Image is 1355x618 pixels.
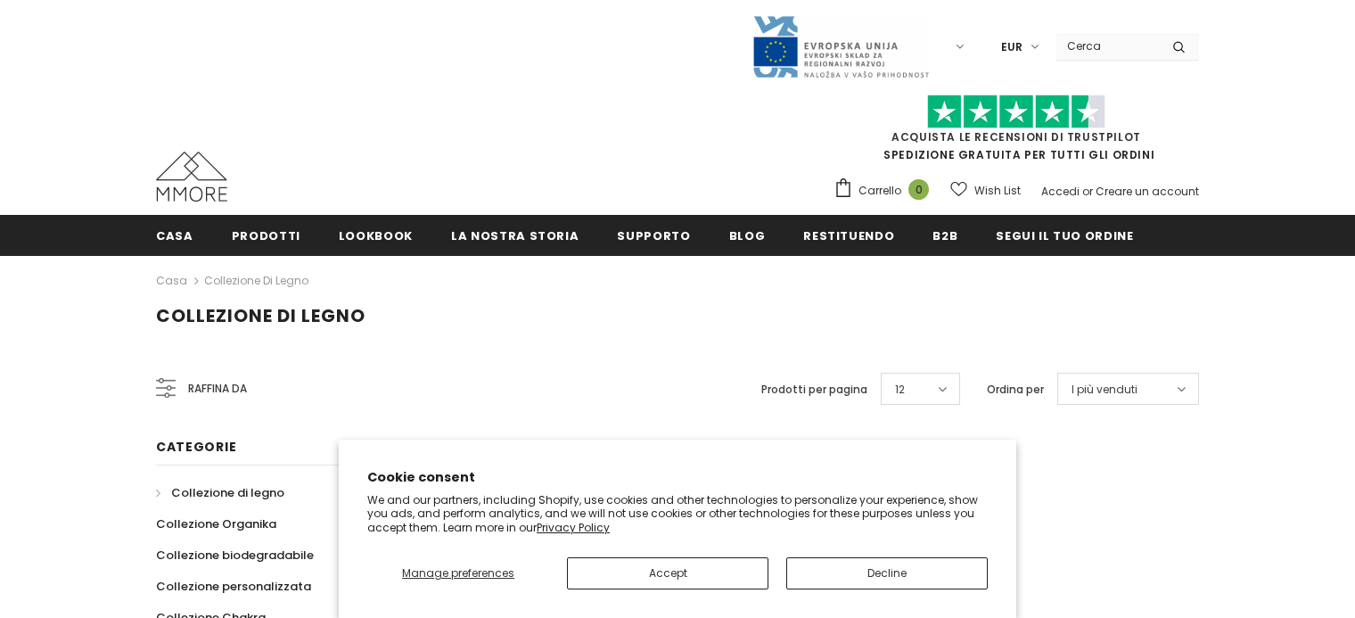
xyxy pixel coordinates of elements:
[891,129,1141,144] a: Acquista le recensioni di TrustPilot
[156,508,276,540] a: Collezione Organika
[987,381,1044,399] label: Ordina per
[751,38,930,54] a: Javni Razpis
[858,182,901,200] span: Carrello
[950,175,1021,206] a: Wish List
[156,303,365,328] span: Collezione di legno
[786,557,988,589] button: Decline
[204,273,308,288] a: Collezione di legno
[761,381,867,399] label: Prodotti per pagina
[156,438,236,456] span: Categorie
[803,227,894,244] span: Restituendo
[996,215,1133,255] a: Segui il tuo ordine
[927,95,1105,129] img: Fidati di Pilot Stars
[339,215,413,255] a: Lookbook
[232,215,300,255] a: Prodotti
[451,215,579,255] a: La nostra storia
[932,215,957,255] a: B2B
[1041,184,1080,199] a: Accedi
[895,381,905,399] span: 12
[188,379,247,399] span: Raffina da
[729,227,766,244] span: Blog
[834,103,1199,162] span: SPEDIZIONE GRATUITA PER TUTTI GLI ORDINI
[1082,184,1093,199] span: or
[974,182,1021,200] span: Wish List
[156,270,187,292] a: Casa
[156,515,276,532] span: Collezione Organika
[932,227,957,244] span: B2B
[1096,184,1199,199] a: Creare un account
[232,227,300,244] span: Prodotti
[1056,33,1159,59] input: Search Site
[617,215,690,255] a: supporto
[834,177,938,204] a: Carrello 0
[367,468,988,487] h2: Cookie consent
[156,540,314,571] a: Collezione biodegradabile
[156,227,193,244] span: Casa
[908,179,929,200] span: 0
[367,557,549,589] button: Manage preferences
[156,571,311,602] a: Collezione personalizzata
[1072,381,1137,399] span: I più venduti
[751,14,930,79] img: Javni Razpis
[156,477,284,508] a: Collezione di legno
[451,227,579,244] span: La nostra storia
[567,557,768,589] button: Accept
[367,493,988,535] p: We and our partners, including Shopify, use cookies and other technologies to personalize your ex...
[729,215,766,255] a: Blog
[156,578,311,595] span: Collezione personalizzata
[617,227,690,244] span: supporto
[996,227,1133,244] span: Segui il tuo ordine
[156,152,227,202] img: Casi MMORE
[537,520,610,535] a: Privacy Policy
[402,565,514,581] span: Manage preferences
[156,547,314,564] span: Collezione biodegradabile
[803,215,894,255] a: Restituendo
[171,484,284,501] span: Collezione di legno
[156,215,193,255] a: Casa
[339,227,413,244] span: Lookbook
[1001,38,1022,56] span: EUR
